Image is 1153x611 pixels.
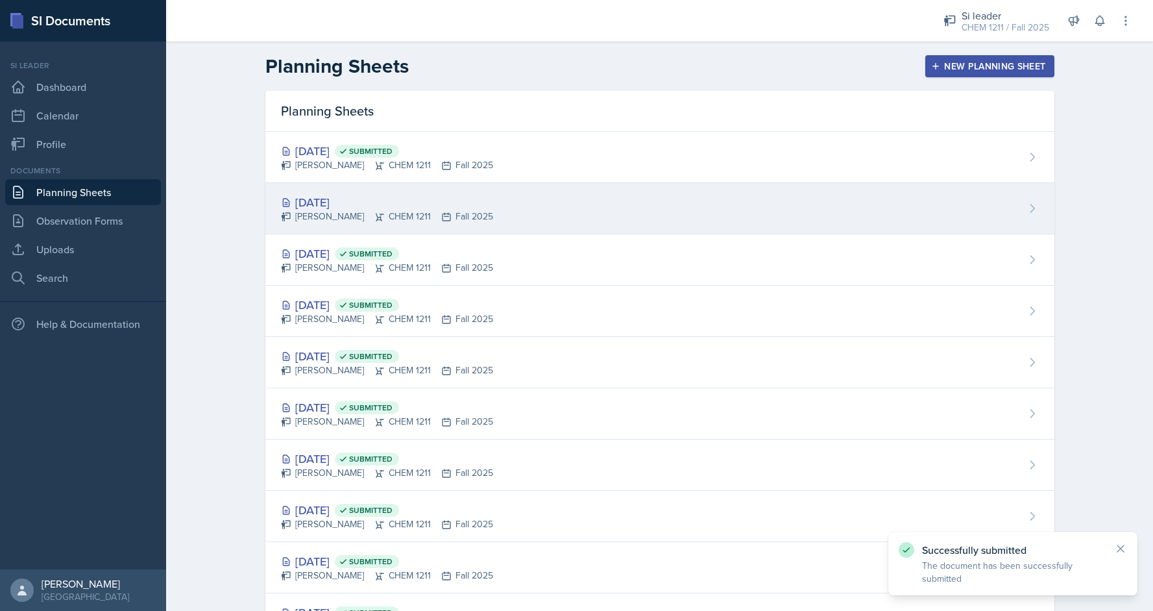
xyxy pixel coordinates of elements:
p: The document has been successfully submitted [922,559,1104,585]
a: [DATE] [PERSON_NAME]CHEM 1211Fall 2025 [265,183,1054,234]
div: Documents [5,165,161,177]
div: New Planning Sheet [934,61,1045,71]
div: [PERSON_NAME] CHEM 1211 Fall 2025 [281,158,493,172]
div: Si leader [5,60,161,71]
div: [PERSON_NAME] CHEM 1211 Fall 2025 [281,569,493,582]
span: Submitted [349,556,393,567]
div: [DATE] [281,399,493,416]
a: [DATE] Submitted [PERSON_NAME]CHEM 1211Fall 2025 [265,234,1054,286]
a: Uploads [5,236,161,262]
span: Submitted [349,249,393,259]
div: [DATE] [281,245,493,262]
div: [DATE] [281,142,493,160]
span: Submitted [349,146,393,156]
a: [DATE] Submitted [PERSON_NAME]CHEM 1211Fall 2025 [265,388,1054,440]
h2: Planning Sheets [265,55,409,78]
p: Successfully submitted [922,543,1104,556]
div: [PERSON_NAME] CHEM 1211 Fall 2025 [281,312,493,326]
div: [DATE] [281,450,493,468]
div: [PERSON_NAME] CHEM 1211 Fall 2025 [281,364,493,377]
button: New Planning Sheet [925,55,1054,77]
div: [PERSON_NAME] CHEM 1211 Fall 2025 [281,261,493,275]
span: Submitted [349,351,393,362]
div: [DATE] [281,553,493,570]
span: Submitted [349,505,393,516]
a: [DATE] Submitted [PERSON_NAME]CHEM 1211Fall 2025 [265,542,1054,593]
a: Observation Forms [5,208,161,234]
div: [PERSON_NAME] CHEM 1211 Fall 2025 [281,415,493,429]
div: [DATE] [281,193,493,211]
a: Planning Sheets [5,179,161,205]
a: Calendar [5,103,161,129]
div: Planning Sheets [265,91,1054,132]
div: [DATE] [281,296,493,314]
div: [DATE] [281,501,493,519]
span: Submitted [349,300,393,310]
div: Si leader [962,8,1049,23]
span: Submitted [349,454,393,464]
div: CHEM 1211 / Fall 2025 [962,21,1049,34]
a: [DATE] Submitted [PERSON_NAME]CHEM 1211Fall 2025 [265,440,1054,491]
a: [DATE] Submitted [PERSON_NAME]CHEM 1211Fall 2025 [265,286,1054,337]
div: [PERSON_NAME] CHEM 1211 Fall 2025 [281,466,493,480]
a: Profile [5,131,161,157]
a: [DATE] Submitted [PERSON_NAME]CHEM 1211Fall 2025 [265,132,1054,183]
a: [DATE] Submitted [PERSON_NAME]CHEM 1211Fall 2025 [265,491,1054,542]
a: [DATE] Submitted [PERSON_NAME]CHEM 1211Fall 2025 [265,337,1054,388]
div: Help & Documentation [5,311,161,337]
a: Search [5,265,161,291]
div: [PERSON_NAME] CHEM 1211 Fall 2025 [281,517,493,531]
span: Submitted [349,403,393,413]
div: [GEOGRAPHIC_DATA] [42,590,129,603]
a: Dashboard [5,74,161,100]
div: [DATE] [281,347,493,365]
div: [PERSON_NAME] CHEM 1211 Fall 2025 [281,210,493,223]
div: [PERSON_NAME] [42,577,129,590]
